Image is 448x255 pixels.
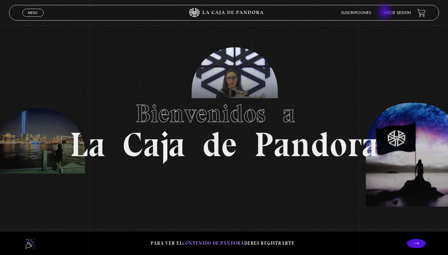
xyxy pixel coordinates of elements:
a: Suscripciones [341,11,371,15]
span: Cerrar [26,16,40,21]
span: Menu [28,11,38,15]
h1: La Caja de Pandora [70,93,379,162]
p: Para ver el debes registrarte [151,239,295,248]
a: Inicie sesión [384,11,411,15]
span: Bienvenidos a [136,99,312,128]
a: View your shopping cart [417,9,426,17]
span: contenido de Pandora [182,240,244,246]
